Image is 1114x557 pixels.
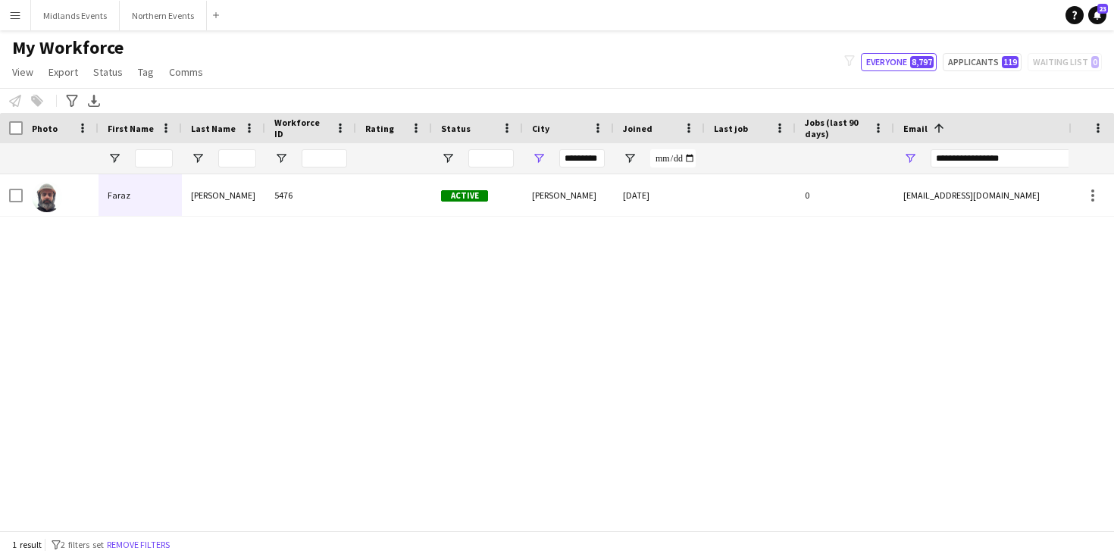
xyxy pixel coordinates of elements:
span: 8,797 [910,56,934,68]
span: 119 [1002,56,1019,68]
span: My Workforce [12,36,124,59]
span: View [12,65,33,79]
button: Midlands Events [31,1,120,30]
a: Export [42,62,84,82]
button: Open Filter Menu [903,152,917,165]
input: Status Filter Input [468,149,514,167]
a: View [6,62,39,82]
input: Workforce ID Filter Input [302,149,347,167]
button: Open Filter Menu [441,152,455,165]
span: Last job [714,123,748,134]
span: Active [441,190,488,202]
span: Jobs (last 90 days) [805,117,867,139]
a: Status [87,62,129,82]
button: Open Filter Menu [532,152,546,165]
span: Status [441,123,471,134]
button: Remove filters [104,537,173,553]
span: City [532,123,549,134]
button: Open Filter Menu [623,152,637,165]
div: 0 [796,174,894,216]
button: Open Filter Menu [108,152,121,165]
input: City Filter Input [559,149,605,167]
span: Photo [32,123,58,134]
div: [PERSON_NAME] [182,174,265,216]
div: [PERSON_NAME] [523,174,614,216]
span: Tag [138,65,154,79]
span: Email [903,123,928,134]
span: Rating [365,123,394,134]
span: Workforce ID [274,117,329,139]
input: First Name Filter Input [135,149,173,167]
button: Northern Events [120,1,207,30]
div: 5476 [265,174,356,216]
button: Open Filter Menu [191,152,205,165]
app-action-btn: Advanced filters [63,92,81,110]
div: [DATE] [614,174,705,216]
a: Tag [132,62,160,82]
span: Status [93,65,123,79]
span: 23 [1097,4,1108,14]
img: Faraz Haling [32,182,62,212]
a: 23 [1088,6,1106,24]
span: First Name [108,123,154,134]
span: Comms [169,65,203,79]
app-action-btn: Export XLSX [85,92,103,110]
span: Last Name [191,123,236,134]
span: Export [49,65,78,79]
input: Last Name Filter Input [218,149,256,167]
input: Joined Filter Input [650,149,696,167]
span: Joined [623,123,652,134]
button: Everyone8,797 [861,53,937,71]
button: Open Filter Menu [274,152,288,165]
span: 2 filters set [61,539,104,550]
button: Applicants119 [943,53,1022,71]
a: Comms [163,62,209,82]
div: Faraz [99,174,182,216]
